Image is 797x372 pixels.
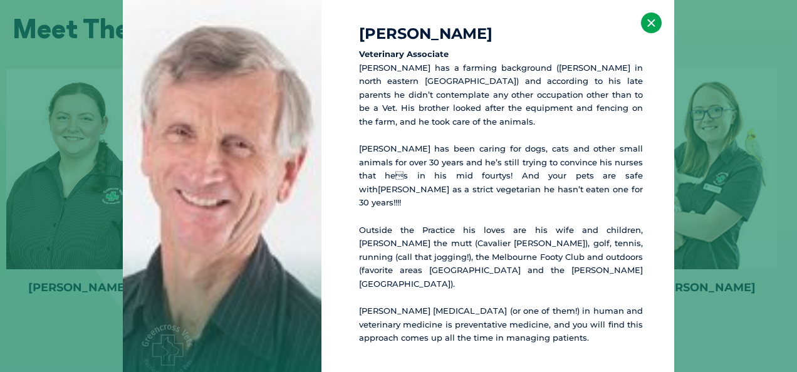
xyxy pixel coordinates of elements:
[359,224,643,291] p: Outside the Practice his loves are his wife and children,[PERSON_NAME] the mutt (Cavalier [PERSON...
[359,142,643,210] p: [PERSON_NAME] has been caring for dogs, cats and other small animals for over 30 years and he’s s...
[359,49,449,59] b: Veterinary Associate
[641,13,662,33] button: ×
[359,304,643,345] p: [PERSON_NAME] [MEDICAL_DATA] (or one of them!) in human and veterinary medicine is preventative m...
[359,48,643,128] p: [PERSON_NAME] has a farming background ([PERSON_NAME] in north eastern [GEOGRAPHIC_DATA]) and acc...
[359,26,643,41] h4: [PERSON_NAME]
